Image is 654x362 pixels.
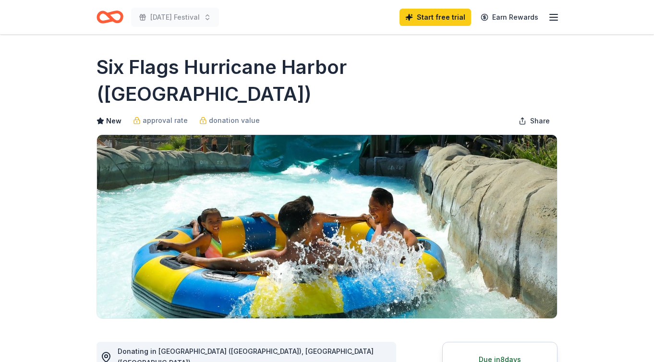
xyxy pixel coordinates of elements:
a: donation value [199,115,260,126]
a: Home [97,6,123,28]
span: New [106,115,121,127]
a: approval rate [133,115,188,126]
button: [DATE] Festival [131,8,219,27]
span: approval rate [143,115,188,126]
button: Share [511,111,557,131]
a: Start free trial [400,9,471,26]
img: Image for Six Flags Hurricane Harbor (Concord) [97,135,557,318]
h1: Six Flags Hurricane Harbor ([GEOGRAPHIC_DATA]) [97,54,557,108]
span: [DATE] Festival [150,12,200,23]
span: Share [530,115,550,127]
a: Earn Rewards [475,9,544,26]
span: donation value [209,115,260,126]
